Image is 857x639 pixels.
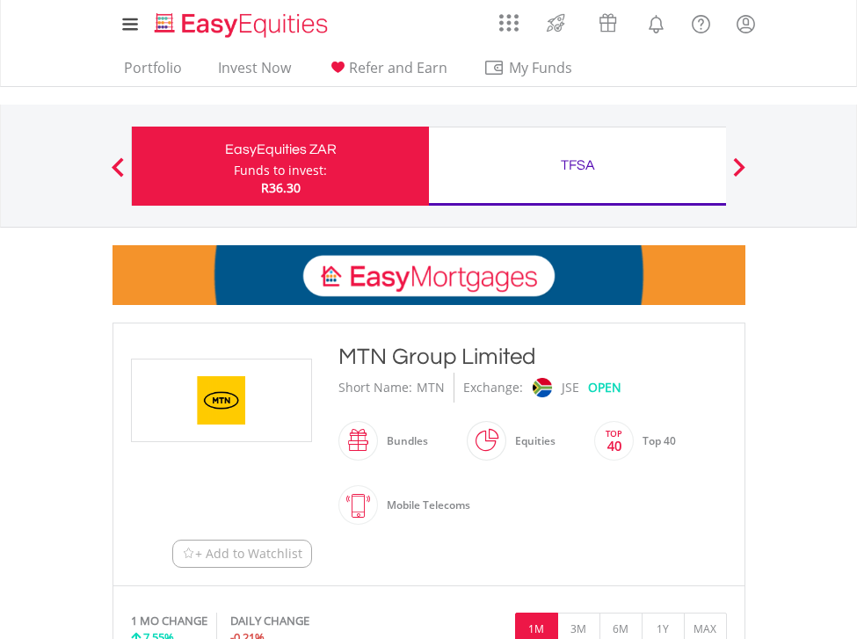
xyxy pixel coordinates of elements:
[378,420,428,462] div: Bundles
[588,373,621,403] div: OPEN
[499,13,519,33] img: grid-menu-icon.svg
[562,373,579,403] div: JSE
[113,245,745,305] img: EasyMortage Promotion Banner
[261,179,301,196] span: R36.30
[506,420,556,462] div: Equities
[142,137,418,162] div: EasyEquities ZAR
[338,341,727,373] div: MTN Group Limited
[230,613,354,629] div: DAILY CHANGE
[131,613,207,629] div: 1 MO CHANGE
[100,166,135,184] button: Previous
[156,359,287,441] img: EQU.ZA.MTN.png
[634,420,676,462] div: Top 40
[532,378,551,397] img: jse.png
[211,59,298,86] a: Invest Now
[483,56,599,79] span: My Funds
[593,9,622,37] img: vouchers-v2.svg
[349,58,447,77] span: Refer and Earn
[417,373,445,403] div: MTN
[338,373,412,403] div: Short Name:
[195,545,302,563] span: + Add to Watchlist
[679,4,723,40] a: FAQ's and Support
[182,548,195,561] img: Watchlist
[463,373,523,403] div: Exchange:
[634,4,679,40] a: Notifications
[151,11,335,40] img: EasyEquities_Logo.png
[320,59,454,86] a: Refer and Earn
[148,4,335,40] a: Home page
[172,540,312,568] button: Watchlist + Add to Watchlist
[439,153,715,178] div: TFSA
[582,4,634,37] a: Vouchers
[117,59,189,86] a: Portfolio
[722,166,757,184] button: Next
[723,4,768,43] a: My Profile
[488,4,530,33] a: AppsGrid
[541,9,570,37] img: thrive-v2.svg
[234,162,327,179] div: Funds to invest:
[378,484,470,526] div: Mobile Telecoms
